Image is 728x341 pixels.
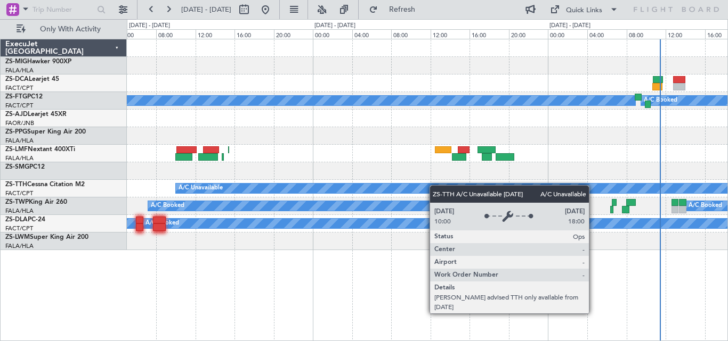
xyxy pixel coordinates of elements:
[364,1,428,18] button: Refresh
[5,137,34,145] a: FALA/HLA
[5,59,27,65] span: ZS-MIG
[5,111,67,118] a: ZS-AJDLearjet 45XR
[234,29,274,39] div: 16:00
[5,234,88,240] a: ZS-LWMSuper King Air 200
[5,207,34,215] a: FALA/HLA
[5,242,34,250] a: FALA/HLA
[117,29,157,39] div: 04:00
[156,29,196,39] div: 08:00
[5,84,33,92] a: FACT/CPT
[549,21,591,30] div: [DATE] - [DATE]
[391,29,431,39] div: 08:00
[380,6,425,13] span: Refresh
[566,5,602,16] div: Quick Links
[5,119,34,127] a: FAOR/JNB
[5,189,33,197] a: FACT/CPT
[431,29,470,39] div: 12:00
[145,215,179,231] div: A/C Booked
[28,26,112,33] span: Only With Activity
[129,21,170,30] div: [DATE] - [DATE]
[5,146,75,153] a: ZS-LMFNextant 400XTi
[5,111,28,118] span: ZS-AJD
[627,29,666,39] div: 08:00
[352,29,392,39] div: 04:00
[5,59,71,65] a: ZS-MIGHawker 900XP
[5,199,67,205] a: ZS-TWPKing Air 260
[5,199,29,205] span: ZS-TWP
[313,29,352,39] div: 00:00
[5,102,33,110] a: FACT/CPT
[12,21,116,38] button: Only With Activity
[5,94,43,100] a: ZS-FTGPC12
[5,164,29,170] span: ZS-SMG
[5,146,28,153] span: ZS-LMF
[5,66,34,74] a: FALA/HLA
[274,29,313,39] div: 20:00
[5,129,86,135] a: ZS-PPGSuper King Air 200
[5,224,33,232] a: FACT/CPT
[179,180,223,196] div: A/C Unavailable
[5,76,59,82] a: ZS-DCALearjet 45
[5,181,85,188] a: ZS-TTHCessna Citation M2
[545,1,624,18] button: Quick Links
[644,93,677,109] div: A/C Booked
[5,234,30,240] span: ZS-LWM
[181,5,231,14] span: [DATE] - [DATE]
[470,29,509,39] div: 16:00
[5,217,28,223] span: ZS-DLA
[33,2,94,18] input: Trip Number
[5,94,27,100] span: ZS-FTG
[689,198,722,214] div: A/C Booked
[548,29,587,39] div: 00:00
[5,76,29,82] span: ZS-DCA
[666,29,705,39] div: 12:00
[5,181,27,188] span: ZS-TTH
[314,21,355,30] div: [DATE] - [DATE]
[5,164,45,170] a: ZS-SMGPC12
[5,129,27,135] span: ZS-PPG
[151,198,184,214] div: A/C Booked
[5,217,45,223] a: ZS-DLAPC-24
[509,29,548,39] div: 20:00
[587,29,627,39] div: 04:00
[196,29,235,39] div: 12:00
[5,154,34,162] a: FALA/HLA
